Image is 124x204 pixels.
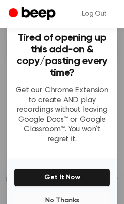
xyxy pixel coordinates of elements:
a: Beep [9,6,58,23]
a: Log Out [73,3,115,24]
h3: Tired of opening up this add-on & copy/pasting every time? [14,32,110,79]
button: Get It Now [14,168,110,187]
p: Get our Chrome Extension to create AND play recordings without leaving Google Docs™ or Google Cla... [14,86,110,144]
